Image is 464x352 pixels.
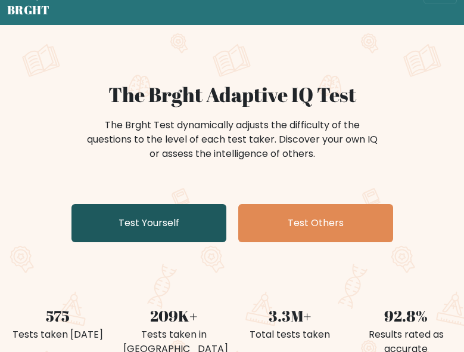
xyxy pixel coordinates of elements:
[71,204,226,242] a: Test Yourself
[7,82,457,106] h1: The Brght Adaptive IQ Test
[7,3,50,17] h5: BRGHT
[123,304,225,327] div: 209K+
[355,304,457,327] div: 92.8%
[239,328,341,342] div: Total tests taken
[238,204,393,242] a: Test Others
[7,304,109,327] div: 575
[239,304,341,327] div: 3.3M+
[7,328,109,342] div: Tests taken [DATE]
[83,118,381,161] div: The Brght Test dynamically adjusts the difficulty of the questions to the level of each test take...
